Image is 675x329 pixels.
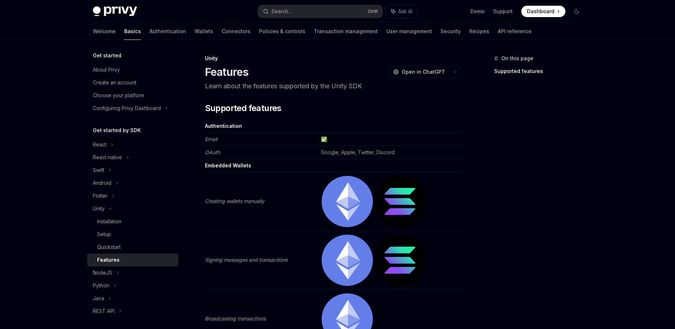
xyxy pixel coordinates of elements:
button: Open in ChatGPT [389,66,449,78]
span: On this page [501,54,533,63]
img: ethereum.png [322,176,373,227]
img: ethereum.png [322,235,373,286]
div: Flutter [93,192,107,200]
a: API reference [498,23,532,40]
a: Quickstart [87,241,178,254]
h5: Get started by SDK [93,126,141,135]
img: dark logo [93,6,137,16]
div: Configuring Privy Dashboard [93,104,161,113]
a: Installation [87,215,178,228]
a: Transaction management [314,23,378,40]
h1: Features [205,66,249,78]
div: Setup [97,230,111,239]
a: About Privy [87,63,178,76]
div: Android [93,179,111,187]
a: Choose your platform [87,89,178,102]
div: Unity [93,204,105,213]
a: Support [493,8,513,15]
button: Toggle dark mode [571,6,582,17]
a: Authentication [149,23,186,40]
em: OAuth [205,149,220,155]
div: NodeJS [93,268,112,277]
strong: Authentication [205,123,242,129]
a: User management [386,23,432,40]
span: Ask AI [398,8,412,15]
td: ✅ [318,133,462,146]
img: solana.png [374,235,426,286]
img: solana.png [374,176,426,227]
button: Search...CtrlK [258,5,383,18]
div: Search... [271,7,291,16]
a: Policies & controls [259,23,305,40]
div: About Privy [93,66,120,74]
a: Security [441,23,461,40]
div: Python [93,281,109,290]
a: Connectors [222,23,251,40]
strong: Embedded Wallets [205,162,251,168]
div: Features [97,256,120,264]
span: Dashboard [527,8,554,15]
div: Quickstart [97,243,121,251]
div: Java [93,294,104,303]
em: Signing messages and transactions [205,257,288,263]
span: Open in ChatGPT [402,68,445,75]
a: Wallets [195,23,213,40]
a: Demo [470,8,485,15]
a: Basics [124,23,141,40]
td: Google, Apple, Twitter, Discord [318,146,462,159]
div: Choose your platform [93,91,144,100]
div: React native [93,153,122,162]
span: Ctrl K [368,9,378,14]
em: Creating wallets manually [205,198,264,204]
div: REST API [93,307,115,315]
a: Welcome [93,23,116,40]
div: React [93,140,106,149]
span: Supported features [205,103,281,114]
a: Dashboard [521,6,565,17]
em: Email [205,136,217,142]
a: Create an account [87,76,178,89]
a: Setup [87,228,178,241]
a: Recipes [469,23,489,40]
a: Supported features [494,66,588,77]
a: Features [87,254,178,266]
div: Unity [205,55,462,62]
button: Ask AI [386,5,417,18]
h5: Get started [93,51,121,60]
p: Learn about the features supported by the Unity SDK [205,81,462,91]
div: Create an account [93,78,136,87]
em: Broadcasting transactions [205,315,266,322]
div: Installation [97,217,121,226]
div: Swift [93,166,104,174]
